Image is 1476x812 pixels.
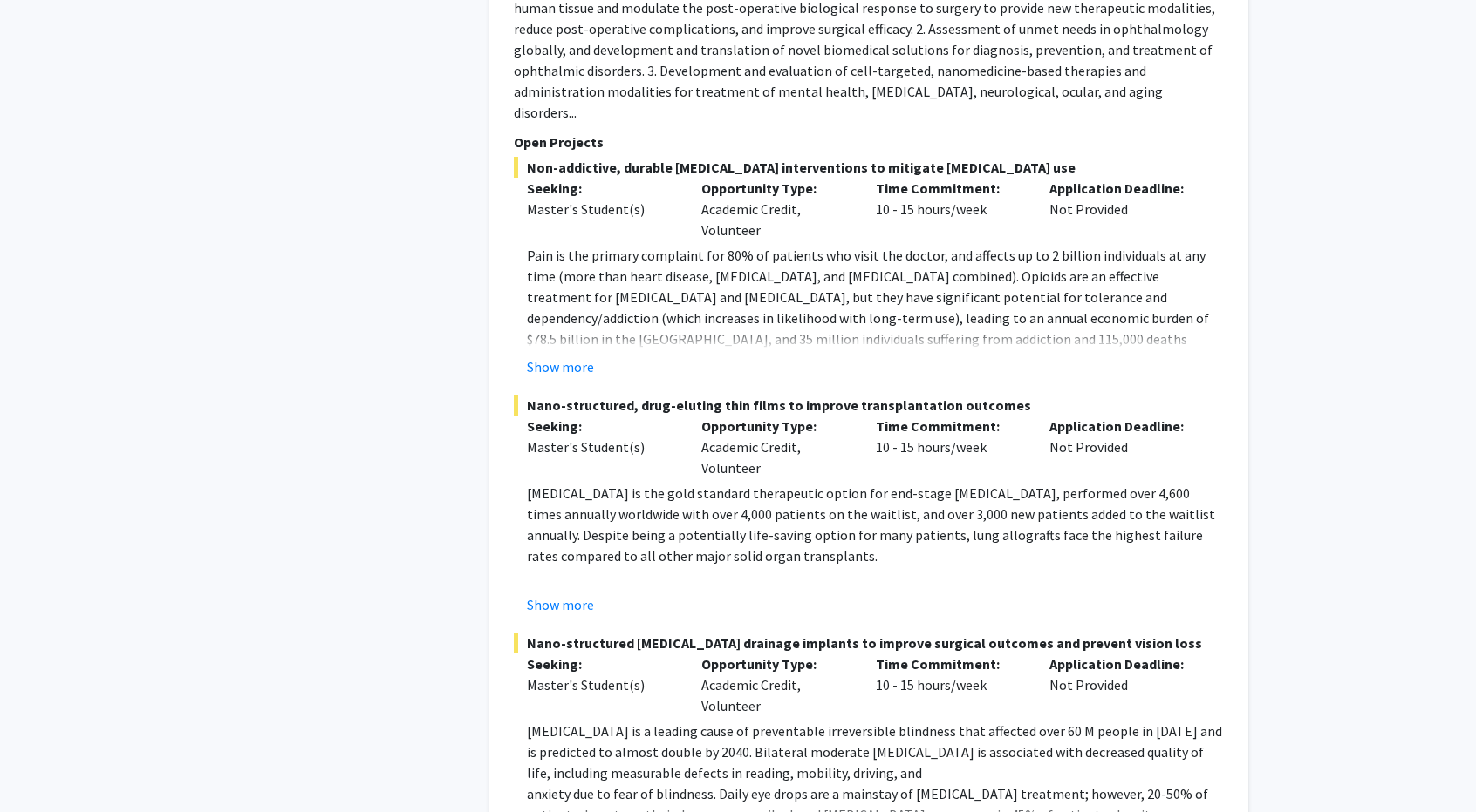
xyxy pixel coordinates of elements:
p: Open Projects [514,132,1224,152]
div: 10 - 15 hours/week [863,416,1037,478]
p: Seeking: [527,178,675,199]
span: Nano-structured [MEDICAL_DATA] drainage implants to improve surgical outcomes and prevent vision ... [514,633,1224,653]
p: Time Commitment: [876,653,1024,674]
p: Application Deadline: [1049,653,1198,674]
div: Academic Credit, Volunteer [688,178,863,240]
div: Academic Credit, Volunteer [688,416,863,478]
span: Nano-structured, drug-eluting thin films to improve transplantation outcomes [514,395,1224,416]
p: Application Deadline: [1049,178,1198,199]
div: Not Provided [1036,178,1211,240]
p: Seeking: [527,416,675,436]
p: Opportunity Type: [701,653,850,674]
p: [MEDICAL_DATA] is the gold standard therapeutic option for end-stage [MEDICAL_DATA], performed ov... [527,483,1224,566]
div: Master's Student(s) [527,199,675,220]
iframe: Chat [13,734,74,799]
div: Not Provided [1036,653,1211,716]
div: Master's Student(s) [527,674,675,695]
p: Time Commitment: [876,416,1024,436]
p: Application Deadline: [1049,416,1198,436]
p: Time Commitment: [876,178,1024,199]
div: 10 - 15 hours/week [863,653,1037,716]
button: Show more [527,594,594,615]
p: Opportunity Type: [701,416,850,436]
div: Master's Student(s) [527,436,675,457]
p: Pain is the primary complaint for 80% of patients who visit the doctor, and affects up to 2 billi... [527,245,1224,391]
span: Non-addictive, durable [MEDICAL_DATA] interventions to mitigate [MEDICAL_DATA] use [514,157,1224,178]
button: Show more [527,356,594,377]
div: Academic Credit, Volunteer [688,653,863,716]
div: Not Provided [1036,416,1211,478]
p: [MEDICAL_DATA] is a leading cause of preventable irreversible blindness that affected over 60 M p... [527,721,1224,783]
p: Opportunity Type: [701,178,850,199]
div: 10 - 15 hours/week [863,178,1037,240]
p: Seeking: [527,653,675,674]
